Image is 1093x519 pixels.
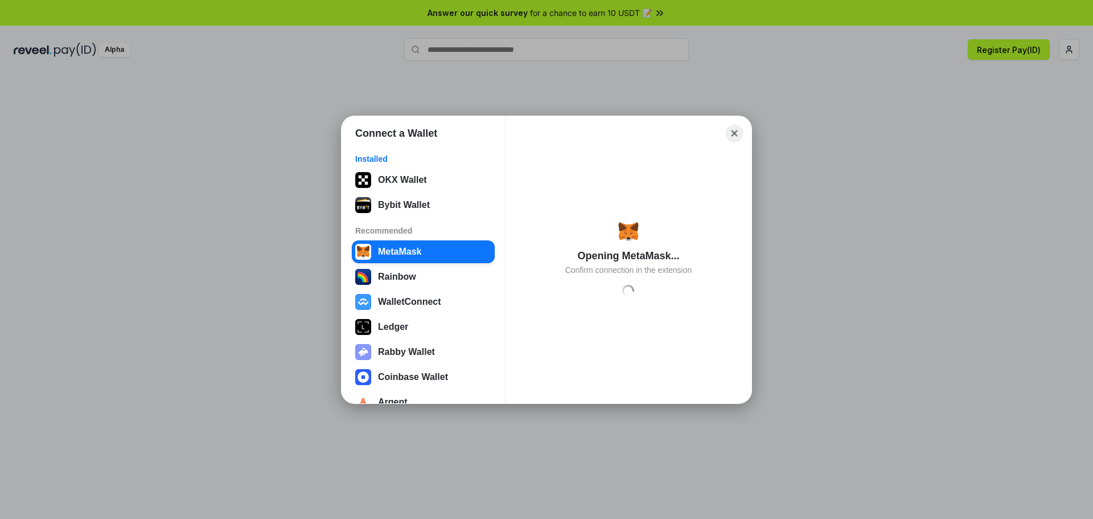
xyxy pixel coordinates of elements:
div: Bybit Wallet [378,200,430,210]
button: Rainbow [352,265,495,288]
div: Recommended [355,226,491,236]
h1: Connect a Wallet [355,126,437,140]
div: WalletConnect [378,297,441,307]
img: svg+xml,%3Csvg%20width%3D%2228%22%20height%3D%2228%22%20viewBox%3D%220%200%2028%2028%22%20fill%3D... [355,294,371,310]
div: Opening MetaMask... [577,249,679,263]
img: svg+xml,%3Csvg%20xmlns%3D%22http%3A%2F%2Fwww.w3.org%2F2000%2Fsvg%22%20fill%3D%22none%22%20viewBox... [355,344,371,360]
img: 5VZ71FV6L7PA3gg3tXrdQ+DgLhC+75Wq3no69P3MC0NFQpx2lL04Ql9gHK1bRDjsSBIvScBnDTk1WrlGIZBorIDEYJj+rhdgn... [355,172,371,188]
button: Coinbase Wallet [352,366,495,389]
img: svg+xml,%3Csvg%20width%3D%2228%22%20height%3D%2228%22%20viewBox%3D%220%200%2028%2028%22%20fill%3D... [355,244,371,260]
button: Rabby Wallet [352,341,495,363]
img: svg+xml,%3Csvg%20width%3D%2228%22%20height%3D%2228%22%20viewBox%3D%220%200%2028%2028%22%20fill%3D... [355,369,371,385]
button: WalletConnect [352,291,495,313]
button: OKX Wallet [352,169,495,191]
button: MetaMask [352,240,495,263]
div: MetaMask [378,247,421,257]
img: svg+xml,%3Csvg%20width%3D%2228%22%20height%3D%2228%22%20viewBox%3D%220%200%2028%2028%22%20fill%3D... [355,394,371,410]
button: Bybit Wallet [352,194,495,216]
img: svg+xml,%3Csvg%20width%3D%22120%22%20height%3D%22120%22%20viewBox%3D%220%200%20120%20120%22%20fil... [355,269,371,285]
button: Ledger [352,316,495,338]
button: Close [726,124,743,142]
div: Rabby Wallet [378,347,435,357]
div: Rainbow [378,272,416,282]
img: svg+xml,%3Csvg%20width%3D%2228%22%20height%3D%2228%22%20viewBox%3D%220%200%2028%2028%22%20fill%3D... [616,219,641,244]
div: Confirm connection in the extension [565,265,692,275]
div: Coinbase Wallet [378,372,448,382]
img: svg+xml;base64,PHN2ZyB3aWR0aD0iODgiIGhlaWdodD0iODgiIHZpZXdCb3g9IjAgMCA4OCA4OCIgZmlsbD0ibm9uZSIgeG... [355,197,371,213]
button: Argent [352,391,495,414]
img: svg+xml,%3Csvg%20xmlns%3D%22http%3A%2F%2Fwww.w3.org%2F2000%2Fsvg%22%20width%3D%2228%22%20height%3... [355,319,371,335]
div: Installed [355,154,491,164]
div: Argent [378,397,408,407]
div: Ledger [378,322,408,332]
div: OKX Wallet [378,175,427,185]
